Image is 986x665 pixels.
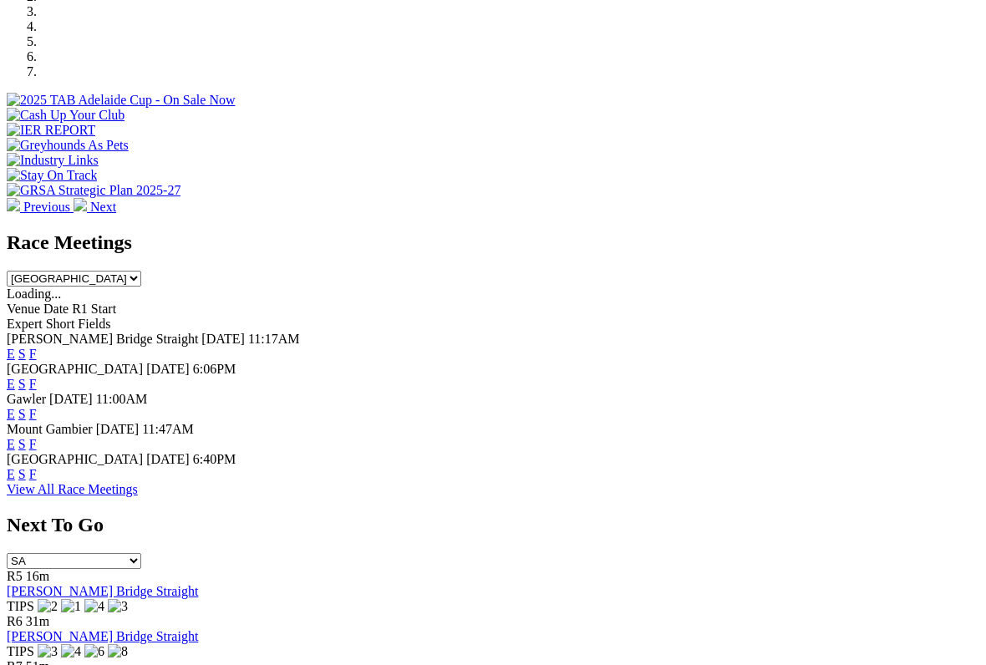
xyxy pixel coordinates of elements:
a: F [29,407,37,421]
span: R1 Start [72,302,116,316]
span: Venue [7,302,40,316]
a: [PERSON_NAME] Bridge Straight [7,629,198,643]
a: F [29,377,37,391]
img: 4 [84,599,104,614]
span: 6:06PM [193,362,236,376]
span: [PERSON_NAME] Bridge Straight [7,332,198,346]
img: Greyhounds As Pets [7,138,129,153]
span: Short [46,317,75,331]
span: TIPS [7,644,34,658]
a: E [7,377,15,391]
span: [DATE] [49,392,93,406]
span: [GEOGRAPHIC_DATA] [7,362,143,376]
span: Next [90,200,116,214]
img: 3 [108,599,128,614]
span: 16m [26,569,49,583]
span: Mount Gambier [7,422,93,436]
a: S [18,347,26,361]
span: TIPS [7,599,34,613]
span: R6 [7,614,23,628]
span: [GEOGRAPHIC_DATA] [7,452,143,466]
img: GRSA Strategic Plan 2025-27 [7,183,180,198]
span: [DATE] [201,332,245,346]
a: F [29,437,37,451]
img: 2025 TAB Adelaide Cup - On Sale Now [7,93,236,108]
a: [PERSON_NAME] Bridge Straight [7,584,198,598]
a: Previous [7,200,74,214]
span: 11:47AM [142,422,194,436]
a: E [7,407,15,421]
a: S [18,377,26,391]
span: 11:17AM [248,332,300,346]
a: F [29,467,37,481]
span: 11:00AM [96,392,148,406]
a: E [7,467,15,481]
span: R5 [7,569,23,583]
a: F [29,347,37,361]
span: [DATE] [146,452,190,466]
span: Date [43,302,69,316]
span: Gawler [7,392,46,406]
img: 8 [108,644,128,659]
span: Previous [23,200,70,214]
span: 31m [26,614,49,628]
span: Expert [7,317,43,331]
a: Next [74,200,116,214]
a: S [18,437,26,451]
h2: Race Meetings [7,231,979,254]
img: 3 [38,644,58,659]
a: E [7,347,15,361]
a: E [7,437,15,451]
img: Industry Links [7,153,99,168]
img: 6 [84,644,104,659]
span: [DATE] [146,362,190,376]
span: 6:40PM [193,452,236,466]
span: Fields [78,317,110,331]
img: 1 [61,599,81,614]
a: S [18,467,26,481]
img: chevron-right-pager-white.svg [74,198,87,211]
img: Stay On Track [7,168,97,183]
span: [DATE] [96,422,140,436]
img: 2 [38,599,58,614]
img: Cash Up Your Club [7,108,125,123]
span: Loading... [7,287,61,301]
img: 4 [61,644,81,659]
img: IER REPORT [7,123,95,138]
img: chevron-left-pager-white.svg [7,198,20,211]
a: S [18,407,26,421]
a: View All Race Meetings [7,482,138,496]
h2: Next To Go [7,514,979,536]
